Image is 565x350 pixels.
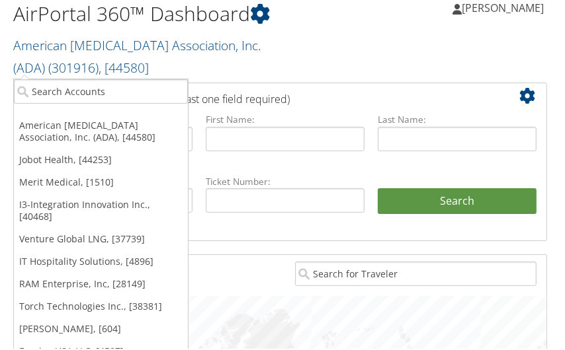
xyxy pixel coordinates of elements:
a: I3-Integration Innovation Inc., [40468] [14,192,188,227]
label: First Name: [206,112,365,125]
a: [PERSON_NAME], [604] [14,316,188,339]
span: , [ 44580 ] [99,57,149,75]
label: Ticket Number: [206,174,365,187]
a: American [MEDICAL_DATA] Association, Inc. (ADA), [44580] [14,113,188,147]
a: Venture Global LNG, [37739] [14,227,188,249]
span: ( 301916 ) [48,57,99,75]
a: Merit Medical, [1510] [14,170,188,192]
a: American [MEDICAL_DATA] Association, Inc. (ADA) [13,35,261,75]
a: RAM Enterprise, Inc, [28149] [14,271,188,294]
input: Search Accounts [14,78,188,102]
label: Last Name: [378,112,537,125]
a: Torch Technologies Inc., [38381] [14,294,188,316]
a: IT Hospitality Solutions, [4896] [14,249,188,271]
h2: Airtinerary Lookup [34,85,493,107]
input: Search for Traveler [295,260,537,285]
span: (at least one field required) [163,90,290,105]
a: Jobot Health, [44253] [14,147,188,170]
button: Search [378,187,537,213]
